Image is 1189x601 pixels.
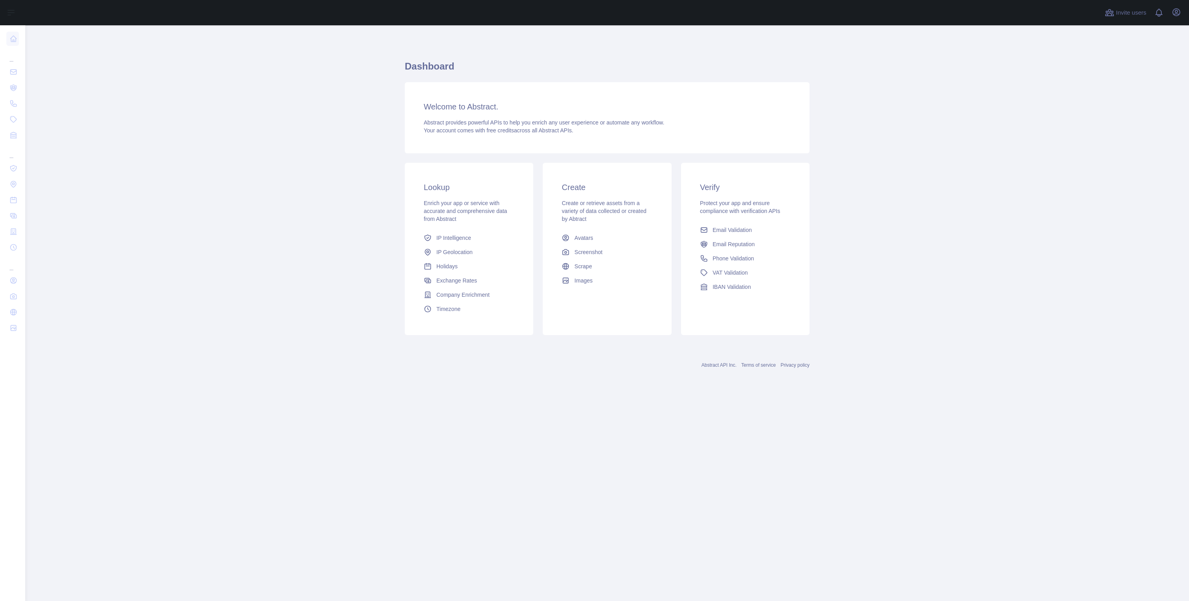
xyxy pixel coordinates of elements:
[1116,8,1146,17] span: Invite users
[436,234,471,242] span: IP Intelligence
[574,277,593,284] span: Images
[6,256,19,272] div: ...
[697,237,794,251] a: Email Reputation
[559,245,655,259] a: Screenshot
[436,248,473,256] span: IP Geolocation
[697,266,794,280] a: VAT Validation
[405,60,810,79] h1: Dashboard
[421,231,517,245] a: IP Intelligence
[741,362,776,368] a: Terms of service
[424,127,573,134] span: Your account comes with across all Abstract APIs.
[700,182,791,193] h3: Verify
[421,273,517,288] a: Exchange Rates
[559,273,655,288] a: Images
[421,245,517,259] a: IP Geolocation
[436,277,477,284] span: Exchange Rates
[421,259,517,273] a: Holidays
[702,362,737,368] a: Abstract API Inc.
[424,200,507,222] span: Enrich your app or service with accurate and comprehensive data from Abstract
[424,182,514,193] h3: Lookup
[713,283,751,291] span: IBAN Validation
[781,362,810,368] a: Privacy policy
[424,119,664,126] span: Abstract provides powerful APIs to help you enrich any user experience or automate any workflow.
[713,269,748,277] span: VAT Validation
[574,234,593,242] span: Avatars
[559,259,655,273] a: Scrape
[6,144,19,160] div: ...
[562,200,646,222] span: Create or retrieve assets from a variety of data collected or created by Abtract
[700,200,780,214] span: Protect your app and ensure compliance with verification APIs
[487,127,514,134] span: free credits
[421,302,517,316] a: Timezone
[6,47,19,63] div: ...
[574,248,602,256] span: Screenshot
[697,223,794,237] a: Email Validation
[436,262,458,270] span: Holidays
[424,101,791,112] h3: Welcome to Abstract.
[697,251,794,266] a: Phone Validation
[562,182,652,193] h3: Create
[436,291,490,299] span: Company Enrichment
[1103,6,1148,19] button: Invite users
[436,305,461,313] span: Timezone
[421,288,517,302] a: Company Enrichment
[713,226,752,234] span: Email Validation
[559,231,655,245] a: Avatars
[574,262,592,270] span: Scrape
[697,280,794,294] a: IBAN Validation
[713,240,755,248] span: Email Reputation
[713,254,754,262] span: Phone Validation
